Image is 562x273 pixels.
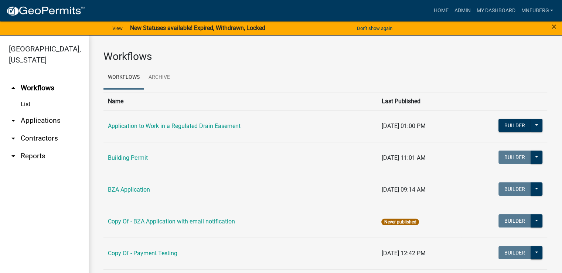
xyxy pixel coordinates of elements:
[9,152,18,161] i: arrow_drop_down
[451,4,473,18] a: Admin
[473,4,518,18] a: My Dashboard
[381,122,425,129] span: [DATE] 01:00 PM
[103,50,547,63] h3: Workflows
[498,182,531,196] button: Builder
[103,92,377,110] th: Name
[552,22,556,31] button: Close
[103,66,144,90] a: Workflows
[108,154,148,161] a: Building Permit
[144,66,174,90] a: Archive
[108,186,150,193] a: BZA Application
[354,22,395,34] button: Don't show again
[108,218,235,225] a: Copy Of - BZA Application with email notification
[498,214,531,227] button: Builder
[108,250,177,257] a: Copy Of - Payment Testing
[381,186,425,193] span: [DATE] 09:14 AM
[9,134,18,143] i: arrow_drop_down
[498,151,531,164] button: Builder
[109,22,126,34] a: View
[9,116,18,125] i: arrow_drop_down
[108,122,241,129] a: Application to Work in a Regulated Drain Easement
[377,92,461,110] th: Last Published
[498,119,531,132] button: Builder
[381,250,425,257] span: [DATE] 12:42 PM
[430,4,451,18] a: Home
[381,154,425,161] span: [DATE] 11:01 AM
[498,246,531,259] button: Builder
[518,4,556,18] a: MNeuberg
[381,219,419,225] span: Never published
[9,84,18,92] i: arrow_drop_up
[130,24,265,31] strong: New Statuses available! Expired, Withdrawn, Locked
[552,21,556,32] span: ×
